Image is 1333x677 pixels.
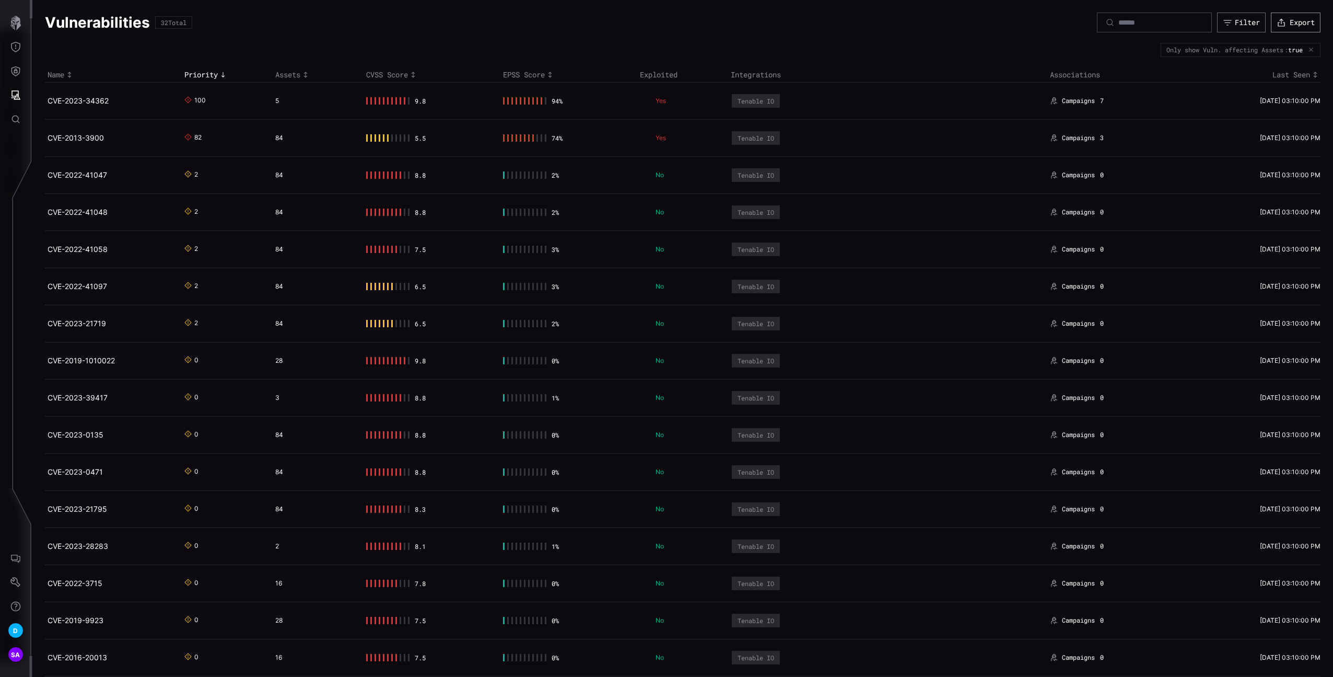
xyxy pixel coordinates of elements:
[552,97,563,105] div: 94 %
[1217,13,1266,32] button: Filter
[48,133,104,142] a: CVE-2013-3900
[738,394,774,401] div: Tenable IO
[656,505,718,513] p: No
[48,282,107,291] a: CVE-2022-41097
[1260,394,1320,401] time: [DATE] 03:10:00 PM
[1288,46,1303,53] span: true
[1260,208,1320,216] time: [DATE] 03:10:00 PM
[11,649,20,660] span: SA
[415,246,426,253] div: 7.5
[1260,431,1320,439] time: [DATE] 03:10:00 PM
[194,208,203,217] div: 2
[1100,208,1104,216] span: 0
[656,245,718,254] p: No
[48,616,103,625] a: CVE-2019-9923
[552,654,563,661] div: 0 %
[1260,134,1320,142] time: [DATE] 03:10:00 PM
[194,653,203,662] div: 0
[552,617,563,624] div: 0 %
[552,543,563,550] div: 1 %
[48,430,103,439] a: CVE-2023-0135
[415,134,426,142] div: 5.5
[1062,394,1095,402] span: Campaigns
[656,357,718,365] p: No
[275,97,353,105] div: 5
[1062,319,1095,328] span: Campaigns
[415,97,426,105] div: 9.8
[1100,97,1104,105] span: 7
[1,642,31,667] button: SA
[1100,431,1104,439] span: 0
[48,319,106,328] a: CVE-2023-21719
[48,653,107,662] a: CVE-2016-20013
[738,97,774,105] div: Tenable IO
[738,617,774,624] div: Tenable IO
[275,208,353,216] div: 84
[194,356,203,365] div: 0
[415,357,426,364] div: 9.8
[48,245,108,254] a: CVE-2022-41058
[552,506,563,513] div: 0 %
[415,617,426,624] div: 7.5
[1100,245,1104,254] span: 0
[1260,171,1320,179] time: [DATE] 03:10:00 PM
[194,430,203,440] div: 0
[656,208,718,216] p: No
[1186,70,1320,79] div: Toggle sort direction
[194,245,203,254] div: 2
[194,133,203,143] div: 82
[48,542,108,550] a: CVE-2023-28283
[1062,282,1095,291] span: Campaigns
[738,134,774,142] div: Tenable IO
[552,134,563,142] div: 74 %
[194,616,203,625] div: 0
[275,70,361,79] div: Toggle sort direction
[275,282,353,291] div: 84
[552,431,563,439] div: 0 %
[552,320,563,327] div: 2 %
[275,505,353,513] div: 84
[738,580,774,587] div: Tenable IO
[738,468,774,476] div: Tenable IO
[552,283,563,290] div: 3 %
[738,506,774,513] div: Tenable IO
[415,506,426,513] div: 8.3
[1062,468,1095,476] span: Campaigns
[1260,579,1320,587] time: [DATE] 03:10:00 PM
[275,579,353,588] div: 16
[656,468,718,476] p: No
[275,245,353,254] div: 84
[184,70,270,79] div: Toggle sort direction
[13,625,18,636] span: D
[194,282,203,291] div: 2
[194,393,203,403] div: 0
[738,654,774,661] div: Tenable IO
[415,580,426,587] div: 7.8
[1062,208,1095,216] span: Campaigns
[275,431,353,439] div: 84
[656,171,718,179] p: No
[1260,282,1320,290] time: [DATE] 03:10:00 PM
[275,357,353,365] div: 28
[1062,579,1095,588] span: Campaigns
[48,70,179,79] div: Toggle sort direction
[656,97,718,105] p: Yes
[1062,245,1095,254] span: Campaigns
[415,283,426,290] div: 6.5
[194,96,203,106] div: 100
[1062,97,1095,105] span: Campaigns
[738,283,774,290] div: Tenable IO
[194,467,203,477] div: 0
[275,468,353,476] div: 84
[656,616,718,625] p: No
[415,654,426,661] div: 7.5
[1166,47,1283,53] div: Only show Vuln. affecting Assets
[1100,505,1104,513] span: 0
[48,504,107,513] a: CVE-2023-21795
[194,319,203,328] div: 2
[1062,171,1095,179] span: Campaigns
[48,208,108,216] a: CVE-2022-41048
[552,468,563,476] div: 0 %
[161,19,186,26] div: 32 Total
[552,171,563,179] div: 2 %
